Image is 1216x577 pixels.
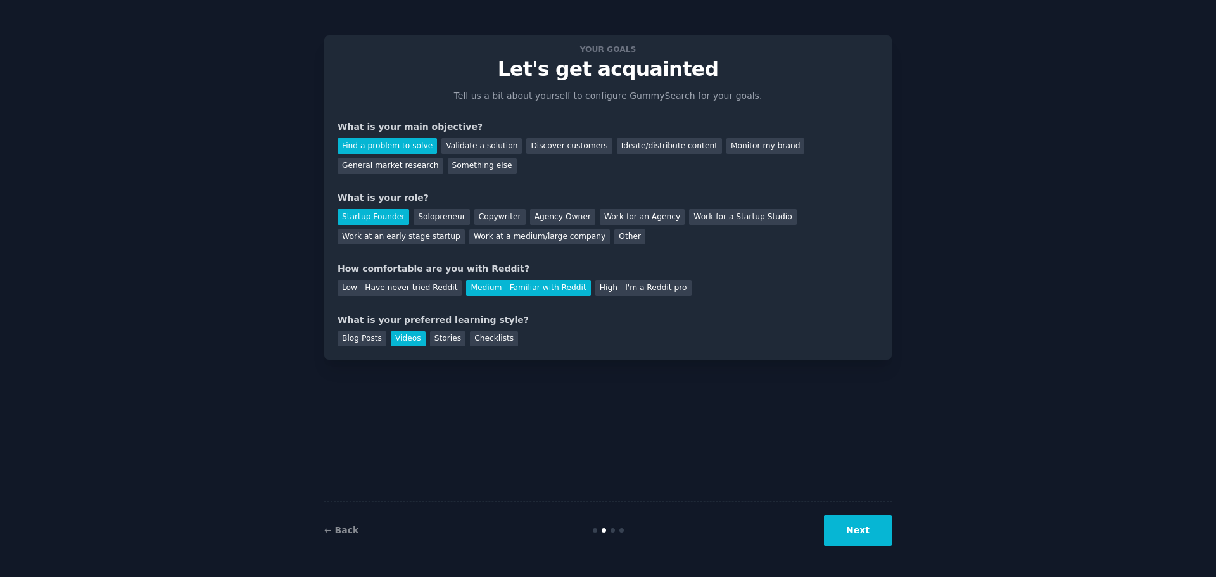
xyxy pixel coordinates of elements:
div: What is your main objective? [338,120,878,134]
div: Monitor my brand [726,138,804,154]
button: Next [824,515,892,546]
div: Blog Posts [338,331,386,347]
span: Your goals [578,42,638,56]
div: What is your preferred learning style? [338,314,878,327]
div: Copywriter [474,209,526,225]
div: Find a problem to solve [338,138,437,154]
div: Medium - Familiar with Reddit [466,280,590,296]
div: Discover customers [526,138,612,154]
div: Validate a solution [441,138,522,154]
div: Agency Owner [530,209,595,225]
div: Videos [391,331,426,347]
div: What is your role? [338,191,878,205]
div: Checklists [470,331,518,347]
p: Let's get acquainted [338,58,878,80]
div: Work for an Agency [600,209,685,225]
div: How comfortable are you with Reddit? [338,262,878,276]
div: Something else [448,158,517,174]
div: Solopreneur [414,209,469,225]
p: Tell us a bit about yourself to configure GummySearch for your goals. [448,89,768,103]
div: General market research [338,158,443,174]
div: Ideate/distribute content [617,138,722,154]
div: Stories [430,331,465,347]
div: Low - Have never tried Reddit [338,280,462,296]
div: Work for a Startup Studio [689,209,796,225]
div: Work at a medium/large company [469,229,610,245]
a: ← Back [324,525,358,535]
div: Work at an early stage startup [338,229,465,245]
div: Other [614,229,645,245]
div: High - I'm a Reddit pro [595,280,692,296]
div: Startup Founder [338,209,409,225]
